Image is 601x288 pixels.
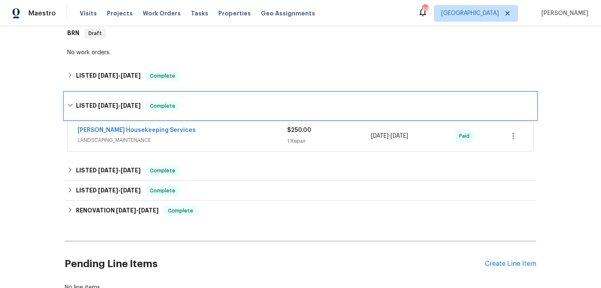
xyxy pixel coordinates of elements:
[67,48,534,57] div: No work orders.
[287,127,311,133] span: $250.00
[78,136,287,144] span: LANDSCAPING_MAINTENANCE
[65,93,536,119] div: LISTED [DATE]-[DATE]Complete
[98,187,118,193] span: [DATE]
[65,245,485,283] h2: Pending Line Items
[98,167,141,173] span: -
[76,206,159,216] h6: RENOVATION
[146,72,179,80] span: Complete
[121,103,141,109] span: [DATE]
[422,5,428,13] div: 48
[78,127,196,133] a: [PERSON_NAME] Housekeeping Services
[371,133,389,139] span: [DATE]
[98,103,118,109] span: [DATE]
[65,181,536,201] div: LISTED [DATE]-[DATE]Complete
[80,9,97,18] span: Visits
[65,201,536,221] div: RENOVATION [DATE]-[DATE]Complete
[76,166,141,176] h6: LISTED
[98,187,141,193] span: -
[98,103,141,109] span: -
[164,207,197,215] span: Complete
[76,71,141,81] h6: LISTED
[65,66,536,86] div: LISTED [DATE]-[DATE]Complete
[98,73,141,78] span: -
[146,102,179,110] span: Complete
[139,207,159,213] span: [DATE]
[116,207,136,213] span: [DATE]
[121,167,141,173] span: [DATE]
[191,10,208,16] span: Tasks
[67,28,79,38] h6: BRN
[218,9,251,18] span: Properties
[146,167,179,175] span: Complete
[121,187,141,193] span: [DATE]
[65,20,536,47] div: BRN Draft
[287,137,371,145] div: 1 Repair
[371,132,408,140] span: -
[146,187,179,195] span: Complete
[76,101,141,111] h6: LISTED
[391,133,408,139] span: [DATE]
[261,9,315,18] span: Geo Assignments
[143,9,181,18] span: Work Orders
[116,207,159,213] span: -
[28,9,56,18] span: Maestro
[85,29,105,38] span: Draft
[76,186,141,196] h6: LISTED
[459,132,473,140] span: Paid
[98,167,118,173] span: [DATE]
[98,73,118,78] span: [DATE]
[121,73,141,78] span: [DATE]
[65,161,536,181] div: LISTED [DATE]-[DATE]Complete
[441,9,499,18] span: [GEOGRAPHIC_DATA]
[538,9,588,18] span: [PERSON_NAME]
[107,9,133,18] span: Projects
[485,260,536,268] div: Create Line Item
